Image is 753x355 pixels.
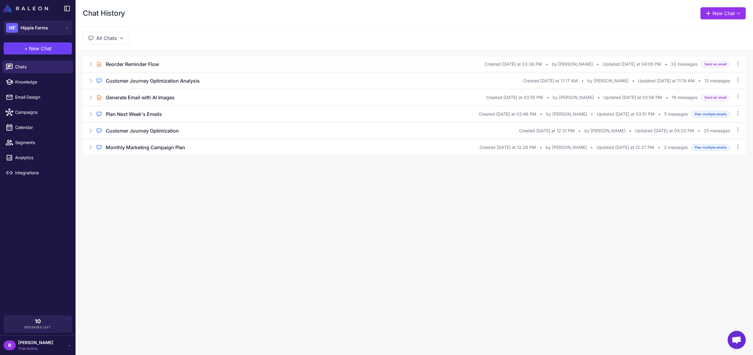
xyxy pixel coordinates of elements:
[24,325,51,330] span: Messages Left
[691,144,730,151] span: Plan multiple emails
[698,77,701,84] span: •
[480,144,536,151] span: Created [DATE] at 12:26 PM
[15,94,68,100] span: Email Design
[665,61,667,67] span: •
[701,94,730,101] span: Send an email
[658,111,661,117] span: •
[519,127,575,134] span: Created [DATE] at 12:31 PM
[581,77,584,84] span: •
[540,144,542,151] span: •
[664,111,688,117] span: 5 messages
[2,61,73,73] a: Chats
[553,94,594,101] span: by [PERSON_NAME]
[18,346,53,351] span: Trial Active
[704,127,730,134] span: 25 messages
[672,94,697,101] span: 19 messages
[603,94,662,101] span: Updated [DATE] at 03:58 PM
[6,23,18,33] div: HF
[24,45,28,52] span: +
[2,106,73,119] a: Campaigns
[523,77,578,84] span: Created [DATE] at 11:17 AM
[666,94,668,101] span: •
[106,144,185,151] h3: Monthly Marketing Campaign Plan
[486,94,543,101] span: Created [DATE] at 03:55 PM
[4,5,48,12] img: Raleon Logo
[638,77,695,84] span: Updated [DATE] at 11:19 AM
[728,331,746,349] div: Open chat
[18,339,53,346] span: [PERSON_NAME]
[2,76,73,88] a: Knowledge
[596,61,599,67] span: •
[546,111,587,117] span: by [PERSON_NAME]
[591,111,593,117] span: •
[2,121,73,134] a: Calendar
[29,45,51,52] span: New Chat
[35,319,41,324] span: 10
[15,109,68,116] span: Campaigns
[700,7,746,19] button: New Chat
[83,8,125,18] h1: Chat History
[547,94,549,101] span: •
[603,61,661,67] span: Updated [DATE] at 04:05 PM
[106,61,159,68] h3: Reorder Reminder Flow
[4,42,72,54] button: +New Chat
[15,124,68,131] span: Calendar
[701,61,730,68] span: Send an email
[691,111,730,118] span: Plan multiple emails
[15,169,68,176] span: Integrations
[83,32,129,44] button: All Chats
[21,25,48,31] span: Hippie Farms
[2,151,73,164] a: Analytics
[15,79,68,85] span: Knowledge
[578,127,581,134] span: •
[4,340,16,350] div: R
[629,127,632,134] span: •
[479,111,536,117] span: Created [DATE] at 03:46 PM
[4,21,72,35] button: HFHippie Farms
[4,5,50,12] a: Raleon Logo
[15,64,68,70] span: Chats
[540,111,542,117] span: •
[485,61,542,67] span: Created [DATE] at 03:36 PM
[15,139,68,146] span: Segments
[106,127,179,134] h3: Customer Journey Optimization
[597,94,600,101] span: •
[664,144,688,151] span: 3 messages
[587,77,629,84] span: by [PERSON_NAME]
[671,61,697,67] span: 33 messages
[698,127,700,134] span: •
[704,77,730,84] span: 13 messages
[2,136,73,149] a: Segments
[596,144,654,151] span: Updated [DATE] at 12:27 PM
[15,154,68,161] span: Analytics
[2,91,73,104] a: Email Design
[584,127,625,134] span: by [PERSON_NAME]
[2,166,73,179] a: Integrations
[632,77,635,84] span: •
[106,77,200,84] h3: Customer Journey Optimization Analysis
[106,110,162,118] h3: Plan Next Week's Emails
[546,144,587,151] span: by [PERSON_NAME]
[590,144,593,151] span: •
[597,111,654,117] span: Updated [DATE] at 03:51 PM
[552,61,593,67] span: by [PERSON_NAME]
[106,94,175,101] h3: Generate Email with AI Images
[635,127,694,134] span: Updated [DATE] at 04:20 PM
[658,144,660,151] span: •
[546,61,548,67] span: •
